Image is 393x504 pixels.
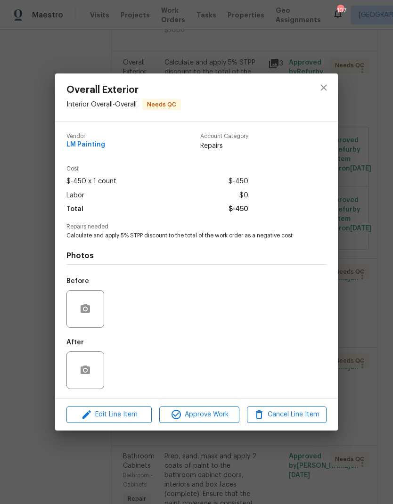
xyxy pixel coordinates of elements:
span: $-450 x 1 count [66,175,116,188]
button: close [312,76,335,99]
span: Edit Line Item [69,409,149,421]
span: Total [66,203,83,216]
button: Edit Line Item [66,406,152,423]
h4: Photos [66,251,327,260]
span: $-450 [229,203,248,216]
span: Overall Exterior [66,85,181,95]
span: Cancel Line Item [250,409,324,421]
span: Labor [66,189,84,203]
span: Repairs needed [66,224,327,230]
span: Cost [66,166,248,172]
button: Cancel Line Item [247,406,327,423]
span: Approve Work [162,409,236,421]
span: Account Category [200,133,248,139]
span: Calculate and apply 5% STPP discount to the total of the work order as a negative cost [66,232,301,240]
h5: Before [66,278,89,285]
span: Needs QC [143,100,180,109]
h5: After [66,339,84,346]
div: 107 [337,6,344,15]
span: LM Painting [66,141,105,148]
span: Vendor [66,133,105,139]
span: $0 [239,189,248,203]
span: Interior Overall - Overall [66,101,137,108]
span: $-450 [229,175,248,188]
span: Repairs [200,141,248,151]
button: Approve Work [159,406,239,423]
